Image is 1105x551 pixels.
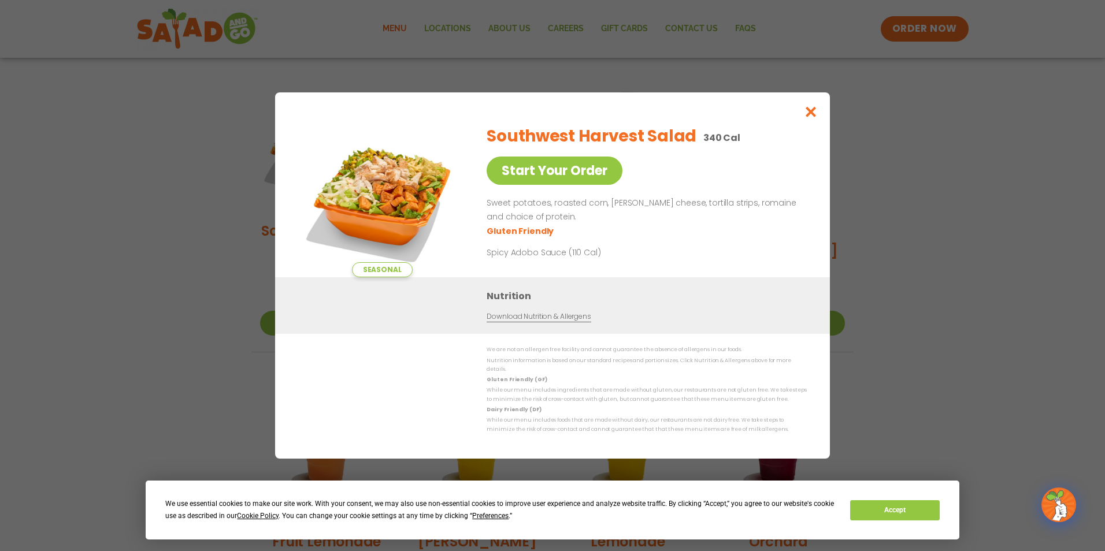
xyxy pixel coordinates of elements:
div: Cookie Consent Prompt [146,481,959,539]
li: Gluten Friendly [487,225,555,237]
p: 340 Cal [703,131,740,145]
button: Accept [850,500,939,520]
p: Nutrition information is based on our standard recipes and portion sizes. Click Nutrition & Aller... [487,356,807,374]
span: Cookie Policy [237,512,279,520]
p: While our menu includes ingredients that are made without gluten, our restaurants are not gluten ... [487,386,807,404]
a: Download Nutrition & Allergens [487,311,591,322]
p: Sweet potatoes, roasted corn, [PERSON_NAME] cheese, tortilla strips, romaine and choice of protein. [487,196,802,224]
a: Start Your Order [487,157,622,185]
img: Featured product photo for Southwest Harvest Salad [301,116,463,277]
img: wpChatIcon [1043,489,1075,521]
h3: Nutrition [487,289,813,303]
p: Spicy Adobo Sauce (110 Cal) [487,247,700,259]
p: We are not an allergen free facility and cannot guarantee the absence of allergens in our foods. [487,345,807,354]
p: While our menu includes foods that are made without dairy, our restaurants are not dairy free. We... [487,416,807,434]
span: Seasonal [352,262,413,277]
button: Close modal [792,92,830,131]
strong: Dairy Friendly (DF) [487,406,541,413]
div: We use essential cookies to make our site work. With your consent, we may also use non-essential ... [165,498,836,522]
span: Preferences [472,512,509,520]
strong: Gluten Friendly (GF) [487,376,547,383]
h2: Southwest Harvest Salad [487,124,696,148]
